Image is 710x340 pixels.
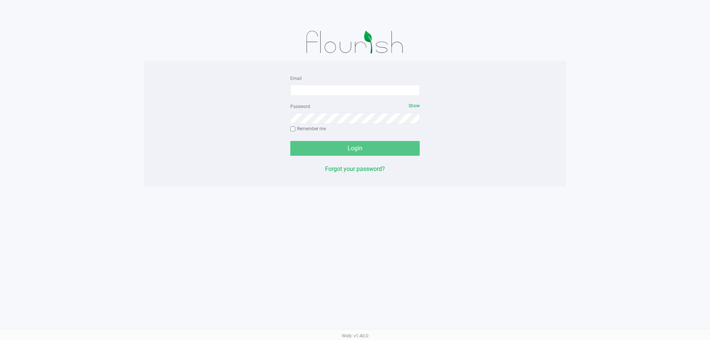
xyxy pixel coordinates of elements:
input: Remember me [290,127,295,132]
label: Email [290,75,302,82]
label: Password [290,103,310,110]
label: Remember me [290,125,326,132]
span: Show [409,103,420,108]
button: Forgot your password? [325,165,385,174]
span: Web: v1.40.0 [342,333,368,339]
